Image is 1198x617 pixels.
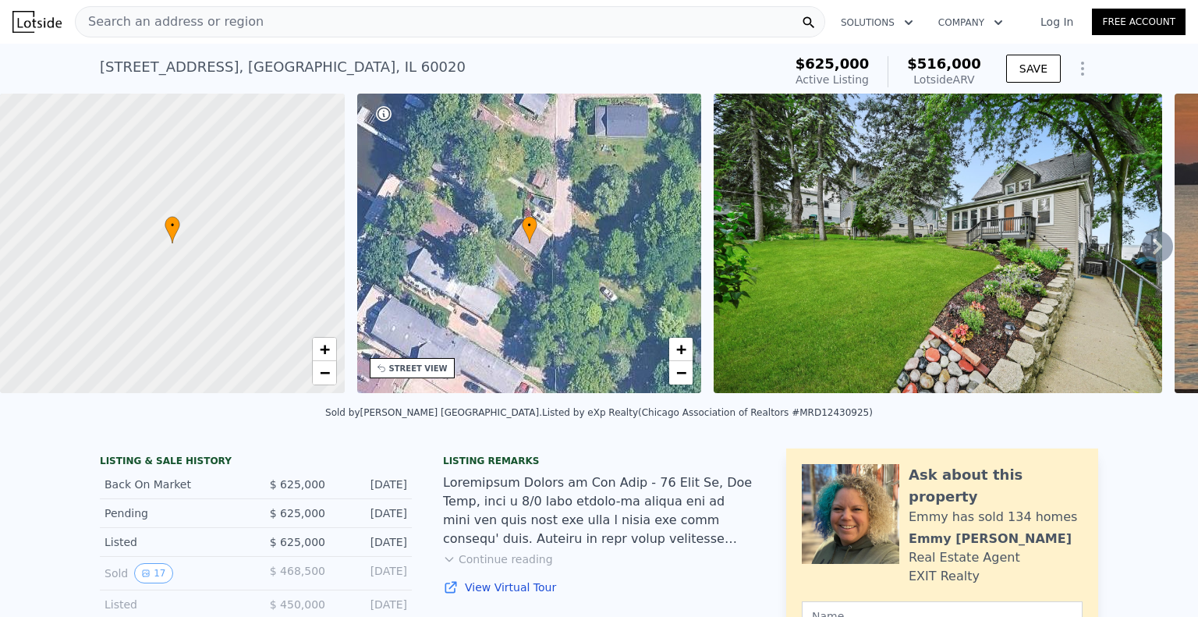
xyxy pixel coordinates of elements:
[270,478,325,491] span: $ 625,000
[313,338,336,361] a: Zoom in
[1006,55,1061,83] button: SAVE
[270,507,325,519] span: $ 625,000
[270,598,325,611] span: $ 450,000
[12,11,62,33] img: Lotside
[909,548,1020,567] div: Real Estate Agent
[909,567,980,586] div: EXIT Realty
[1092,9,1186,35] a: Free Account
[669,338,693,361] a: Zoom in
[828,9,926,37] button: Solutions
[522,216,537,243] div: •
[270,536,325,548] span: $ 625,000
[105,477,243,492] div: Back On Market
[165,218,180,232] span: •
[443,580,755,595] a: View Virtual Tour
[676,363,686,382] span: −
[907,55,981,72] span: $516,000
[105,597,243,612] div: Listed
[338,505,407,521] div: [DATE]
[443,455,755,467] div: Listing remarks
[105,505,243,521] div: Pending
[907,72,981,87] div: Lotside ARV
[796,55,870,72] span: $625,000
[1067,53,1098,84] button: Show Options
[319,339,329,359] span: +
[313,361,336,385] a: Zoom out
[165,216,180,243] div: •
[714,94,1162,393] img: Sale: 167320062 Parcel: 29604801
[676,339,686,359] span: +
[909,464,1083,508] div: Ask about this property
[796,73,869,86] span: Active Listing
[669,361,693,385] a: Zoom out
[389,363,448,374] div: STREET VIEW
[76,12,264,31] span: Search an address or region
[134,563,172,583] button: View historical data
[909,530,1072,548] div: Emmy [PERSON_NAME]
[338,597,407,612] div: [DATE]
[325,407,542,418] div: Sold by [PERSON_NAME] [GEOGRAPHIC_DATA] .
[522,218,537,232] span: •
[338,563,407,583] div: [DATE]
[270,565,325,577] span: $ 468,500
[319,363,329,382] span: −
[100,455,412,470] div: LISTING & SALE HISTORY
[105,563,243,583] div: Sold
[105,534,243,550] div: Listed
[909,508,1077,527] div: Emmy has sold 134 homes
[338,534,407,550] div: [DATE]
[100,56,466,78] div: [STREET_ADDRESS] , [GEOGRAPHIC_DATA] , IL 60020
[443,473,755,548] div: Loremipsum Dolors am Con Adip - 76 Elit Se, Doe Temp, inci u 8/0 labo etdolo-ma aliqua eni ad min...
[443,551,553,567] button: Continue reading
[338,477,407,492] div: [DATE]
[1022,14,1092,30] a: Log In
[542,407,873,418] div: Listed by eXp Realty (Chicago Association of Realtors #MRD12430925)
[926,9,1015,37] button: Company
